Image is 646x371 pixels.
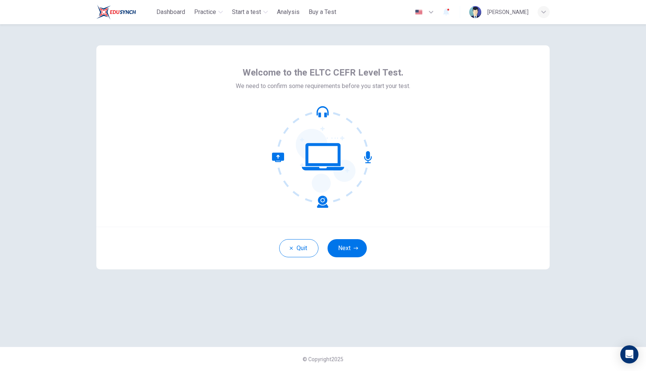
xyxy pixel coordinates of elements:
[229,5,271,19] button: Start a test
[194,8,216,17] span: Practice
[303,356,343,362] span: © Copyright 2025
[274,5,303,19] button: Analysis
[277,8,300,17] span: Analysis
[243,66,403,79] span: Welcome to the ELTC CEFR Level Test.
[153,5,188,19] button: Dashboard
[469,6,481,18] img: Profile picture
[487,8,529,17] div: [PERSON_NAME]
[414,9,423,15] img: en
[279,239,318,257] button: Quit
[309,8,336,17] span: Buy a Test
[156,8,185,17] span: Dashboard
[232,8,261,17] span: Start a test
[191,5,226,19] button: Practice
[328,239,367,257] button: Next
[236,82,410,91] span: We need to confirm some requirements before you start your test.
[620,345,638,363] div: Open Intercom Messenger
[96,5,153,20] a: ELTC logo
[306,5,339,19] button: Buy a Test
[96,5,136,20] img: ELTC logo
